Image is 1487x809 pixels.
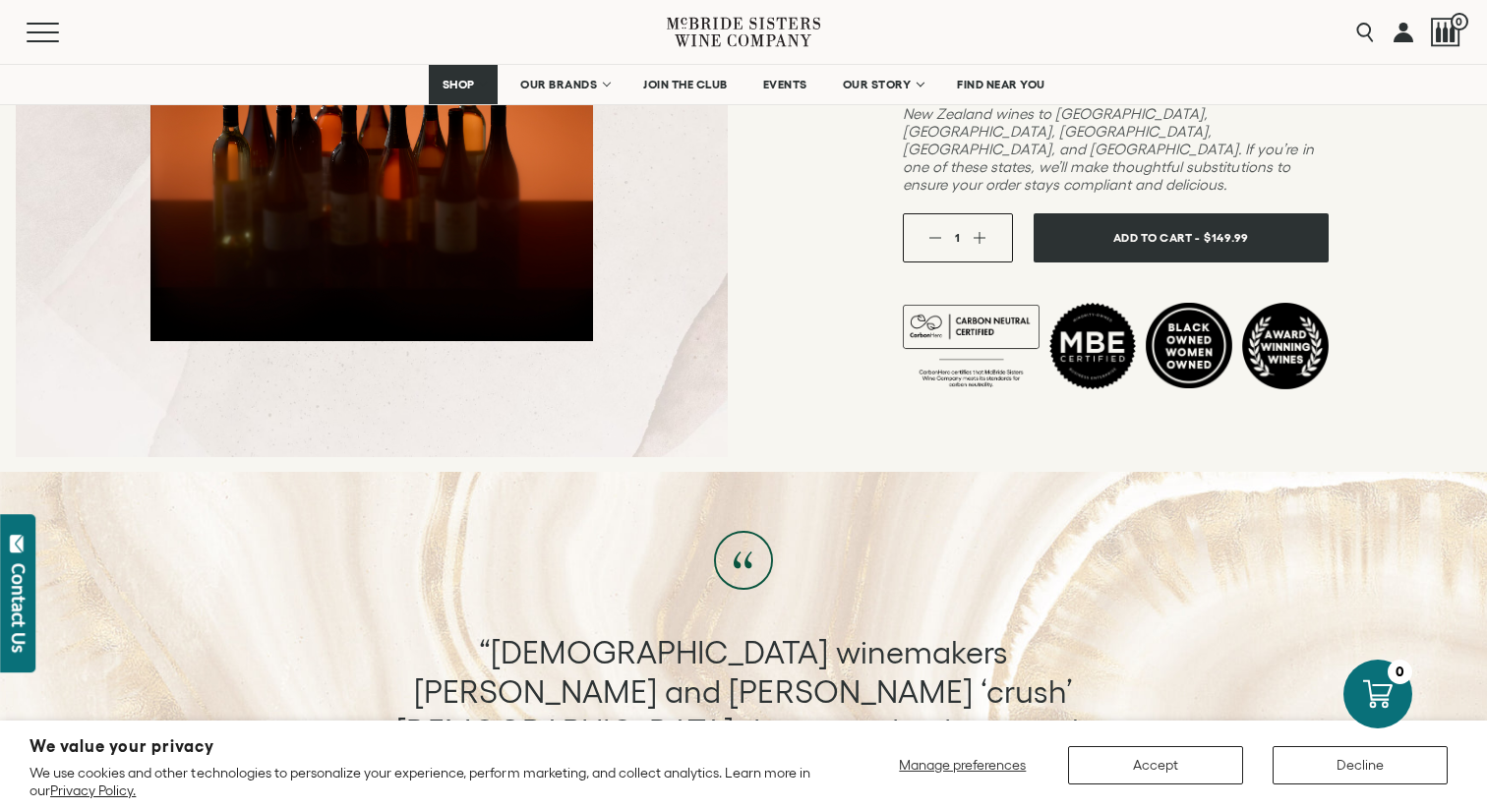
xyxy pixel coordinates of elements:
[1113,223,1200,252] span: Add To Cart -
[750,65,820,104] a: EVENTS
[630,65,741,104] a: JOIN THE CLUB
[429,65,498,104] a: SHOP
[944,65,1058,104] a: FIND NEAR YOU
[887,746,1039,784] button: Manage preferences
[30,738,815,755] h2: We value your privacy
[377,633,1109,790] p: “[DEMOGRAPHIC_DATA] winemakers [PERSON_NAME] and [PERSON_NAME] ‘crush’ [DEMOGRAPHIC_DATA] dominat...
[30,764,815,799] p: We use cookies and other technologies to personalize your experience, perform marketing, and coll...
[1388,660,1412,684] div: 0
[643,78,728,91] span: JOIN THE CLUB
[1273,746,1448,784] button: Decline
[830,65,935,104] a: OUR STORY
[50,782,136,798] a: Privacy Policy.
[957,78,1045,91] span: FIND NEAR YOU
[1068,746,1243,784] button: Accept
[903,87,1314,193] em: Due to state regulations, we’re unable to ship our New Zealand wines to [GEOGRAPHIC_DATA], [GEOGR...
[955,231,960,244] span: 1
[1034,213,1329,262] button: Add To Cart - $149.99
[507,65,621,104] a: OUR BRANDS
[763,78,807,91] span: EVENTS
[27,23,97,42] button: Mobile Menu Trigger
[442,78,475,91] span: SHOP
[899,757,1026,773] span: Manage preferences
[9,563,29,653] div: Contact Us
[520,78,597,91] span: OUR BRANDS
[1451,13,1468,30] span: 0
[1204,223,1249,252] span: $149.99
[843,78,912,91] span: OUR STORY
